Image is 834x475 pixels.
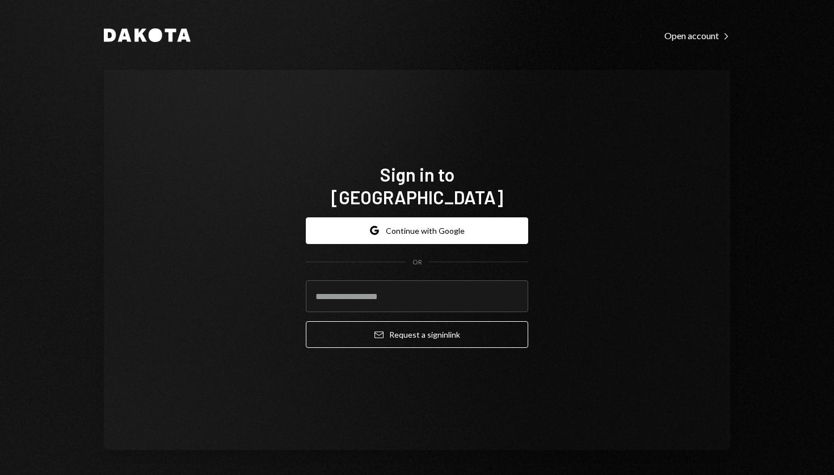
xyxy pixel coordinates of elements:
[412,258,422,267] div: OR
[664,29,730,41] a: Open account
[664,30,730,41] div: Open account
[306,321,528,348] button: Request a signinlink
[306,163,528,208] h1: Sign in to [GEOGRAPHIC_DATA]
[306,217,528,244] button: Continue with Google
